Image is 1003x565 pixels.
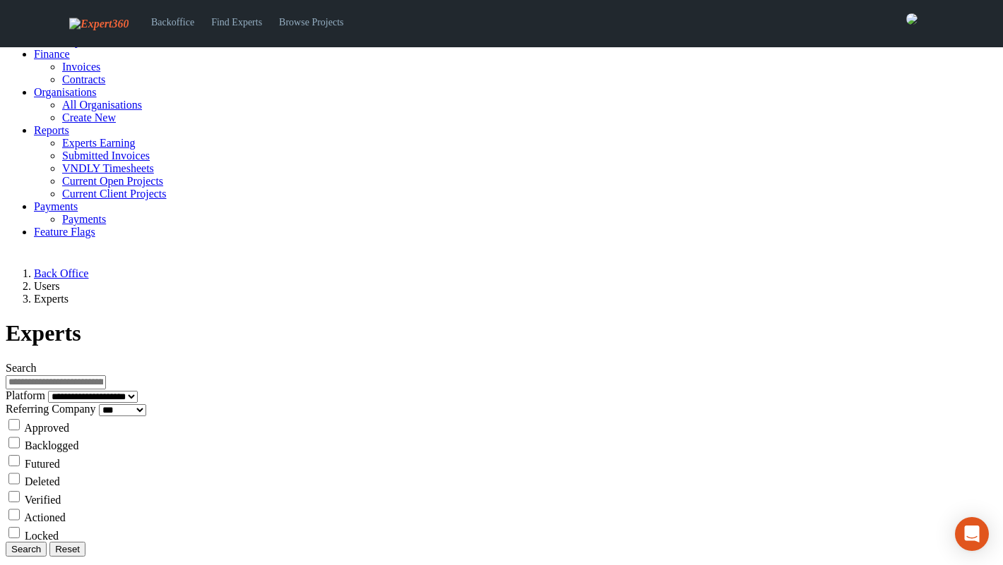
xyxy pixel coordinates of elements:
[25,493,61,505] label: Verified
[62,137,136,149] a: Experts Earning
[24,511,66,523] label: Actioned
[49,542,85,557] button: Reset
[62,213,106,225] a: Payments
[25,439,78,451] label: Backlogged
[62,188,167,200] a: Current Client Projects
[34,226,95,238] a: Feature Flags
[69,18,129,30] img: Expert360
[62,61,100,73] a: Invoices
[62,73,105,85] a: Contracts
[34,280,997,293] li: Users
[6,389,45,401] label: Platform
[24,421,69,433] label: Approved
[6,403,96,415] label: Referring Company
[6,542,47,557] button: Search
[25,457,60,469] label: Futured
[34,293,997,305] li: Experts
[34,267,88,279] a: Back Office
[6,320,997,346] h1: Experts
[6,362,37,374] label: Search
[34,124,69,136] a: Reports
[62,175,163,187] a: Current Open Projects
[955,517,989,551] div: Open Intercom Messenger
[34,48,70,60] a: Finance
[62,99,142,111] a: All Organisations
[25,475,60,487] label: Deleted
[906,13,918,25] img: 0421c9a1-ac87-4857-a63f-b59ed7722763-normal.jpeg
[25,529,59,541] label: Locked
[34,86,97,98] a: Organisations
[62,162,154,174] a: VNDLY Timesheets
[62,150,150,162] a: Submitted Invoices
[34,200,78,212] a: Payments
[62,111,116,123] a: Create New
